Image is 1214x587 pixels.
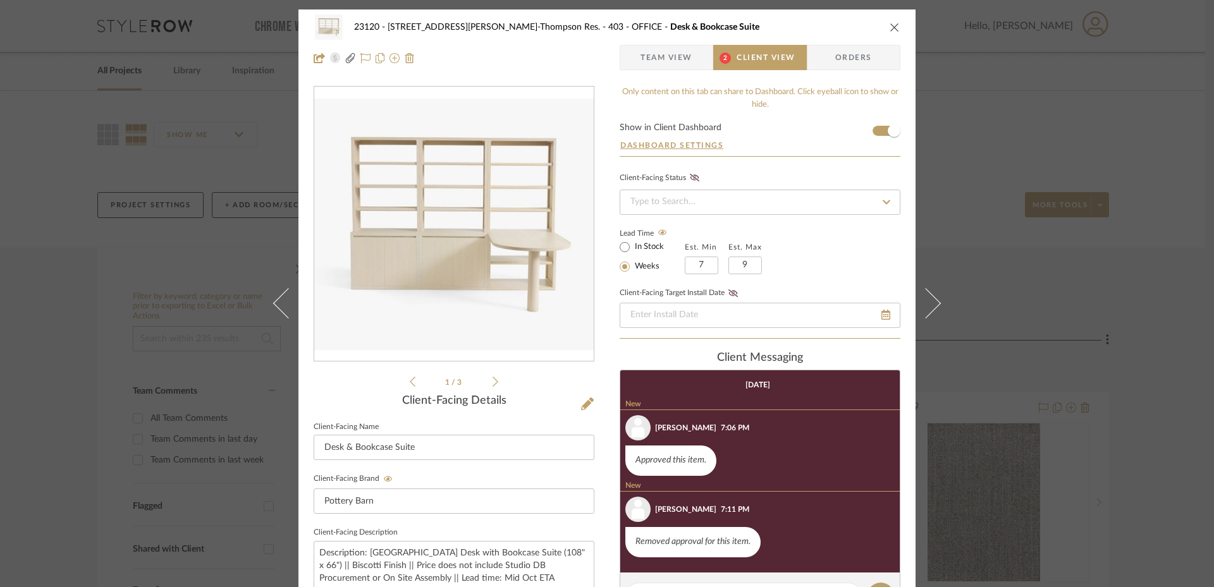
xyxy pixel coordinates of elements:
div: 7:06 PM [721,422,749,433]
img: user_avatar.png [625,415,651,440]
label: Weeks [632,261,659,272]
div: New [620,399,900,410]
label: Lead Time [620,227,685,239]
div: [PERSON_NAME] [655,504,716,515]
div: Approved this item. [625,445,716,476]
input: Enter Client-Facing Brand [314,488,594,514]
span: 3 [457,378,463,386]
div: [DATE] [745,380,770,389]
div: Removed approval for this item. [625,527,761,557]
input: Enter Client-Facing Item Name [314,435,594,460]
label: In Stock [632,241,664,253]
button: Dashboard Settings [620,140,724,151]
span: 23120 - [STREET_ADDRESS][PERSON_NAME]-Thompson Res. [354,23,608,32]
button: Lead Time [654,227,671,239]
span: / [451,378,457,386]
label: Client-Facing Target Install Date [620,289,742,298]
label: Client-Facing Description [314,530,398,536]
span: 2 [720,52,731,64]
img: fd296a50-59c4-4177-92db-3a10cf40d243_436x436.jpg [314,99,594,350]
img: user_avatar.png [625,497,651,522]
span: Desk & Bookcase Suite [670,23,759,32]
span: 403 - OFFICE [608,23,670,32]
button: close [889,21,900,33]
label: Client-Facing Name [314,424,379,430]
div: Client-Facing Status [620,172,703,185]
div: client Messaging [620,351,900,365]
label: Client-Facing Brand [314,475,396,483]
div: 7:11 PM [721,504,749,515]
label: Est. Min [685,243,717,251]
div: New [620,481,900,492]
img: Remove from project [405,53,415,63]
div: 0 [314,99,594,350]
input: Enter Install Date [620,303,900,328]
mat-radio-group: Select item type [620,239,685,274]
button: Client-Facing Target Install Date [725,289,742,298]
span: 1 [445,378,451,386]
input: Type to Search… [620,190,900,215]
div: [PERSON_NAME] [655,422,716,433]
span: Client View [737,45,795,70]
button: Client-Facing Brand [379,475,396,483]
span: Orders [821,45,886,70]
img: fd296a50-59c4-4177-92db-3a10cf40d243_48x40.jpg [314,15,344,40]
label: Est. Max [728,243,762,251]
div: Client-Facing Details [314,394,594,408]
div: Only content on this tab can share to Dashboard. Click eyeball icon to show or hide. [620,86,900,111]
span: Team View [641,45,692,70]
